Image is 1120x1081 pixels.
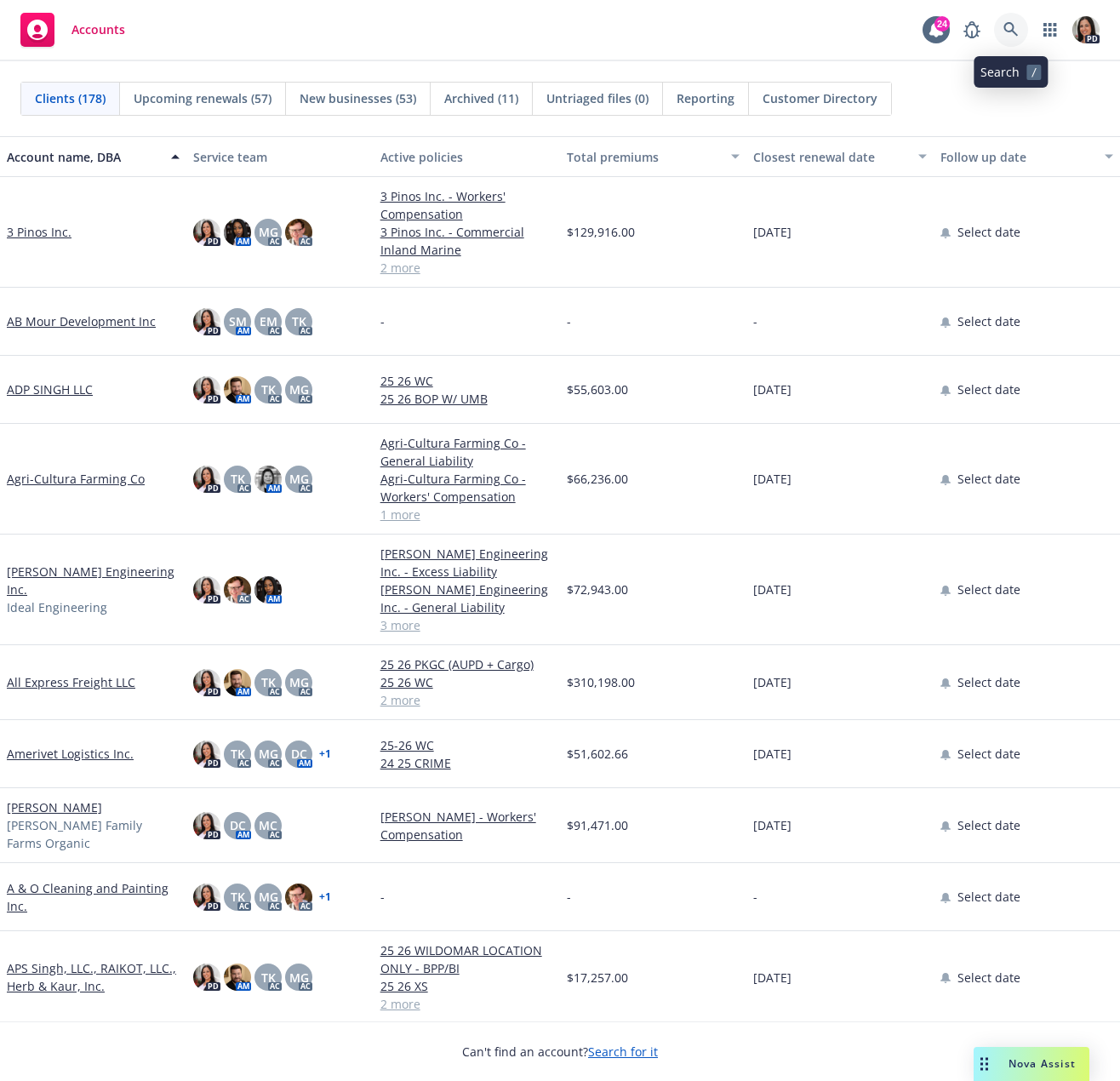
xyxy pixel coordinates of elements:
[567,581,628,598] span: $72,943.00
[1072,16,1100,43] img: photo
[957,816,1020,834] span: Select date
[259,745,278,763] span: MG
[753,312,757,330] span: -
[753,581,791,598] span: [DATE]
[231,888,245,906] span: TK
[567,888,571,906] span: -
[940,148,1094,166] div: Follow up date
[546,89,649,107] span: Untriaged files (0)
[7,673,135,691] a: All Express Freight LLC
[7,470,145,488] a: Agri-Cultura Farming Co
[380,372,553,390] a: 25 26 WC
[753,745,791,763] span: [DATE]
[753,969,791,987] span: [DATE]
[444,89,518,107] span: Archived (11)
[753,888,757,906] span: -
[229,312,247,330] span: SM
[380,390,553,408] a: 25 26 BOP W/ UMB
[957,888,1020,906] span: Select date
[1009,1056,1076,1071] span: Nova Assist
[380,470,553,506] a: Agri-Cultura Farming Co - Workers' Compensation
[753,223,791,241] span: [DATE]
[567,745,628,763] span: $51,602.66
[957,673,1020,691] span: Select date
[462,1043,658,1061] span: Can't find an account?
[753,470,791,488] span: [DATE]
[7,312,156,330] a: AB Mour Development Inc
[186,136,373,177] button: Service team
[380,148,553,166] div: Active policies
[254,466,282,493] img: photo
[7,816,180,852] span: [PERSON_NAME] Family Farms Organic
[746,136,933,177] button: Closest renewal date
[7,148,161,166] div: Account name, DBA
[230,816,246,834] span: DC
[193,466,220,493] img: photo
[994,13,1028,47] a: Search
[193,741,220,768] img: photo
[319,892,331,902] a: + 1
[285,219,312,246] img: photo
[231,745,245,763] span: TK
[380,754,553,772] a: 24 25 CRIME
[259,223,278,241] span: MG
[380,977,553,995] a: 25 26 XS
[193,308,220,335] img: photo
[289,969,309,987] span: MG
[380,691,553,709] a: 2 more
[955,13,989,47] a: Report a Bug
[753,673,791,691] span: [DATE]
[974,1047,1089,1081] button: Nova Assist
[567,380,628,398] span: $55,603.00
[289,380,309,398] span: MG
[224,669,251,696] img: photo
[380,888,385,906] span: -
[374,136,560,177] button: Active policies
[380,655,553,673] a: 25 26 PKGC (AUPD + Cargo)
[7,798,102,816] a: [PERSON_NAME]
[285,884,312,911] img: photo
[380,187,553,223] a: 3 Pinos Inc. - Workers' Compensation
[957,470,1020,488] span: Select date
[7,380,93,398] a: ADP SINGH LLC
[224,219,251,246] img: photo
[261,969,276,987] span: TK
[957,581,1020,598] span: Select date
[753,380,791,398] span: [DATE]
[7,563,180,598] a: [PERSON_NAME] Engineering Inc.
[567,148,721,166] div: Total premiums
[380,808,553,844] a: [PERSON_NAME] - Workers' Compensation
[231,470,245,488] span: TK
[957,745,1020,763] span: Select date
[380,506,553,523] a: 1 more
[224,964,251,991] img: photo
[7,223,71,241] a: 3 Pinos Inc.
[380,223,553,259] a: 3 Pinos Inc. - Commercial Inland Marine
[567,969,628,987] span: $17,257.00
[753,816,791,834] span: [DATE]
[957,223,1020,241] span: Select date
[753,148,907,166] div: Closest renewal date
[259,888,278,906] span: MG
[193,964,220,991] img: photo
[134,89,271,107] span: Upcoming renewals (57)
[193,376,220,403] img: photo
[7,959,180,995] a: APS Singh, LLC., RAIKOT, LLC., Herb & Kaur, Inc.
[380,995,553,1013] a: 2 more
[259,816,277,834] span: MC
[934,136,1120,177] button: Follow up date
[380,434,553,470] a: Agri-Cultura Farming Co - General Liability
[677,89,734,107] span: Reporting
[289,470,309,488] span: MG
[7,745,134,763] a: Amerivet Logistics Inc.
[193,219,220,246] img: photo
[380,673,553,691] a: 25 26 WC
[261,673,276,691] span: TK
[567,673,635,691] span: $310,198.00
[763,89,877,107] span: Customer Directory
[260,312,277,330] span: EM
